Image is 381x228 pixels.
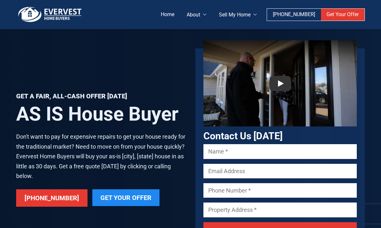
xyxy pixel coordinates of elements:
[203,144,357,159] input: Name *
[16,189,88,207] a: [PHONE_NUMBER]
[16,93,186,100] p: Get a Fair, All-Cash Offer [DATE]
[16,132,186,181] p: Don't want to pay for expensive repairs to get your house ready for the traditional market? Need ...
[273,11,315,17] span: [PHONE_NUMBER]
[180,9,213,21] a: About
[203,164,357,178] input: Email Address
[154,9,180,21] a: Home
[267,9,321,21] a: [PHONE_NUMBER]
[203,203,357,217] input: Property Address *
[203,131,357,142] h3: Contact Us [DATE]
[16,6,84,23] img: logo.png
[203,183,357,198] input: Phone Number *
[92,189,160,206] a: Get Your Offer
[213,9,263,21] a: Sell My Home
[321,9,365,21] a: Get Your Offer
[16,103,186,125] h1: AS IS House Buyer
[25,194,79,202] span: [PHONE_NUMBER]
